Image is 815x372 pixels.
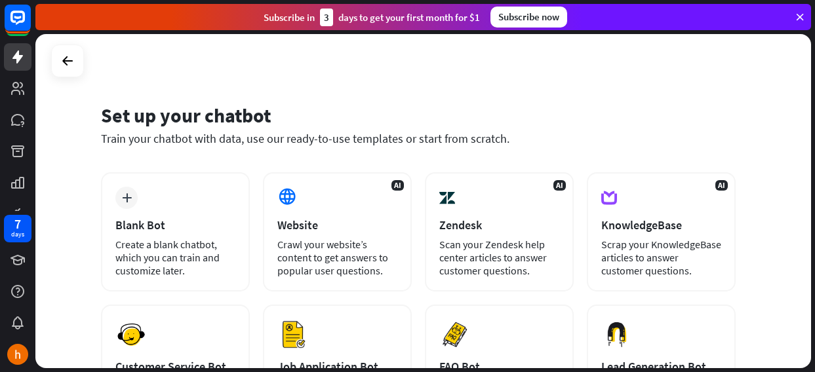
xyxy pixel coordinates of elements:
div: 3 [320,9,333,26]
div: Subscribe in days to get your first month for $1 [264,9,480,26]
div: Subscribe now [490,7,567,28]
div: days [11,230,24,239]
a: 7 days [4,215,31,242]
div: 7 [14,218,21,230]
